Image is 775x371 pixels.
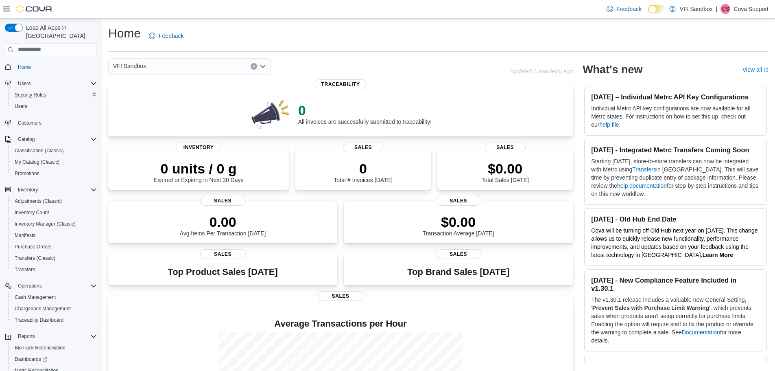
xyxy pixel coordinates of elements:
[8,145,100,156] button: Classification (Classic)
[436,249,481,259] span: Sales
[8,342,100,353] button: BioTrack Reconciliation
[180,214,266,237] div: Avg Items Per Transaction [DATE]
[8,218,100,230] button: Inventory Manager (Classic)
[8,252,100,264] button: Transfers (Classic)
[583,63,642,76] h2: What's new
[8,156,100,168] button: My Catalog (Classic)
[2,134,100,145] button: Catalog
[11,242,97,252] span: Purchase Orders
[11,169,97,178] span: Promotions
[15,79,97,88] span: Users
[15,331,38,341] button: Reports
[2,61,100,73] button: Home
[11,219,97,229] span: Inventory Manager (Classic)
[15,118,45,128] a: Customers
[11,101,97,111] span: Users
[11,354,97,364] span: Dashboards
[11,253,97,263] span: Transfers (Classic)
[18,120,41,126] span: Customers
[764,68,768,72] svg: External link
[11,196,65,206] a: Adjustments (Classic)
[8,89,100,101] button: Security Roles
[15,281,97,291] span: Operations
[11,265,97,274] span: Transfers
[15,92,46,98] span: Security Roles
[648,5,665,13] input: Dark Mode
[591,104,760,129] p: Individual Metrc API key configurations are now available for all Metrc states. For instructions ...
[15,62,34,72] a: Home
[423,214,494,230] p: $0.00
[423,214,494,237] div: Transaction Average [DATE]
[15,134,97,144] span: Catalog
[632,166,656,173] a: Transfers
[113,61,146,71] span: VFI Sandbox
[200,196,246,206] span: Sales
[11,90,97,100] span: Security Roles
[720,4,730,14] div: Cova Support
[8,207,100,218] button: Inventory Count
[23,24,97,40] span: Load All Apps in [GEOGRAPHIC_DATA]
[343,143,384,152] span: Sales
[15,221,76,227] span: Inventory Manager (Classic)
[249,97,292,130] img: 0
[11,354,50,364] a: Dashboards
[11,231,97,240] span: Manifests
[8,303,100,314] button: Chargeback Management
[680,4,713,14] p: VFI Sandbox
[8,314,100,326] button: Traceabilty Dashboard
[15,345,65,351] span: BioTrack Reconciliation
[18,333,35,340] span: Reports
[734,4,768,14] p: Cova Support
[15,331,97,341] span: Reports
[407,267,509,277] h3: Top Brand Sales [DATE]
[8,292,100,303] button: Cash Management
[18,283,42,289] span: Operations
[8,230,100,241] button: Manifests
[8,264,100,275] button: Transfers
[11,292,97,302] span: Cash Management
[11,196,97,206] span: Adjustments (Classic)
[591,157,760,198] p: Starting [DATE], store-to-store transfers can now be integrated with Metrc using in [GEOGRAPHIC_D...
[8,353,100,365] a: Dashboards
[703,252,733,258] a: Learn More
[2,280,100,292] button: Operations
[18,136,35,143] span: Catalog
[11,90,49,100] a: Security Roles
[8,195,100,207] button: Adjustments (Classic)
[11,265,38,274] a: Transfers
[591,227,758,258] span: Cova will be turning off Old Hub next year on [DATE]. This change allows us to quickly release ne...
[298,102,432,125] div: All invoices are successfully submitted to traceability!
[591,93,760,101] h3: [DATE] – Individual Metrc API Key Configurations
[591,146,760,154] h3: [DATE] - Integrated Metrc Transfers Coming Soon
[15,209,49,216] span: Inventory Count
[716,4,718,14] p: |
[168,267,277,277] h3: Top Product Sales [DATE]
[11,146,67,156] a: Classification (Classic)
[436,196,481,206] span: Sales
[15,134,38,144] button: Catalog
[11,343,97,353] span: BioTrack Reconciliation
[2,117,100,129] button: Customers
[15,244,52,250] span: Purchase Orders
[15,62,97,72] span: Home
[682,329,720,336] a: Documentation
[15,356,47,362] span: Dashboards
[11,157,63,167] a: My Catalog (Classic)
[11,219,79,229] a: Inventory Manager (Classic)
[159,32,183,40] span: Feedback
[11,304,74,314] a: Chargeback Management
[108,25,141,42] h1: Home
[742,66,768,73] a: View allExternal link
[18,64,31,70] span: Home
[11,253,59,263] a: Transfers (Classic)
[8,168,100,179] button: Promotions
[481,160,528,177] p: $0.00
[15,159,60,165] span: My Catalog (Classic)
[15,255,55,261] span: Transfers (Classic)
[11,315,67,325] a: Traceabilty Dashboard
[298,102,432,119] p: 0
[616,5,641,13] span: Feedback
[591,276,760,292] h3: [DATE] - New Compliance Feature Included in v1.30.1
